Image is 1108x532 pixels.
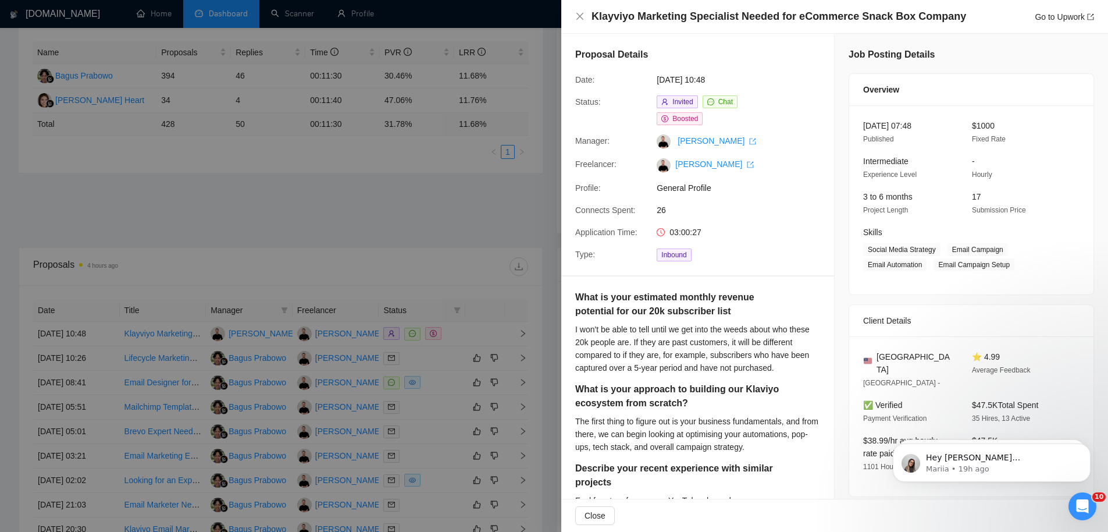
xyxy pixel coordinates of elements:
span: Boosted [672,115,698,123]
span: Payment Verification [863,414,927,423]
span: Application Time: [575,228,637,237]
span: message [707,98,714,105]
iframe: Intercom live chat [1068,492,1096,520]
span: export [747,161,754,168]
span: ✅ Verified [863,400,903,410]
div: I won't be able to tell until we get into the weeds about who these 20k people are. If they are p... [575,323,820,374]
span: Chat [718,98,733,106]
span: Profile: [575,183,601,193]
span: [GEOGRAPHIC_DATA] - [863,379,940,387]
span: [DATE] 10:48 [657,73,831,86]
span: Manager: [575,136,610,146]
a: [PERSON_NAME] export [675,159,754,169]
span: Close [585,509,605,522]
span: clock-circle [657,228,665,236]
div: Feel free to reference my YouTube channel. [575,494,811,507]
button: Close [575,506,615,525]
span: Inbound [657,249,691,261]
span: 10 [1092,492,1106,502]
a: Go to Upworkexport [1035,12,1094,22]
img: 🇺🇸 [864,357,872,365]
h5: What is your approach to building our Klaviyo ecosystem from scratch? [575,382,783,410]
span: General Profile [657,182,831,194]
p: Message from Mariia, sent 19h ago [51,45,201,55]
span: 3 to 6 months [863,192,913,201]
iframe: Intercom notifications message [875,419,1108,501]
span: Connects Spent: [575,205,636,215]
span: 1101 Hours [863,463,899,471]
span: Skills [863,228,882,237]
h5: Describe your recent experience with similar projects [575,462,776,490]
span: Email Campaign [947,243,1008,256]
span: Date: [575,75,594,84]
span: close [575,12,585,21]
button: Close [575,12,585,22]
span: Social Media Strategy [863,243,940,256]
span: Invited [672,98,693,106]
span: 35 Hires, 13 Active [972,414,1030,423]
span: user-add [661,98,668,105]
span: - [972,157,975,166]
span: [DATE] 07:48 [863,121,911,130]
span: ⭐ 4.99 [972,352,1000,361]
span: $1000 [972,121,995,130]
span: Experience Level [863,171,917,179]
span: Hourly [972,171,992,179]
span: Intermediate [863,157,909,166]
span: 17 [972,192,981,201]
div: Client Details [863,305,1080,336]
span: Overview [863,83,899,96]
div: The first thing to figure out is your business fundamentals, and from there, we can begin looking... [575,415,820,453]
h5: Proposal Details [575,48,648,62]
span: export [1087,13,1094,20]
span: 03:00:27 [669,228,701,237]
h5: What is your estimated monthly revenue potential for our 20k subscriber list [575,290,783,318]
span: Status: [575,97,601,107]
span: $38.99/hr avg hourly rate paid [863,436,938,458]
span: Hey [PERSON_NAME][EMAIL_ADDRESS][DOMAIN_NAME], Looks like your Upwork agency Admiral Studios 🏆 Aw... [51,34,201,217]
span: Average Feedback [972,366,1031,374]
span: Submission Price [972,206,1026,214]
span: export [749,138,756,145]
span: Project Length [863,206,908,214]
span: Email Campaign Setup [934,258,1014,271]
span: Email Automation [863,258,927,271]
span: Fixed Rate [972,135,1006,143]
a: [PERSON_NAME] export [678,136,756,146]
span: 26 [657,204,831,217]
span: dollar [661,115,668,122]
img: c12q8UQqTCt9uInQ4QNesLNq05VpULIt_5oE0K8xmHGTWpRK1uIq74pYAyliNDDF3N [657,158,671,172]
span: Type: [575,250,595,259]
span: $47.5K Total Spent [972,400,1038,410]
span: Freelancer: [575,159,617,169]
h4: Klayviyo Marketing Specialist Needed for eCommerce Snack Box Company [592,9,966,24]
span: Published [863,135,894,143]
h5: Job Posting Details [849,48,935,62]
span: [GEOGRAPHIC_DATA] [877,350,953,376]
